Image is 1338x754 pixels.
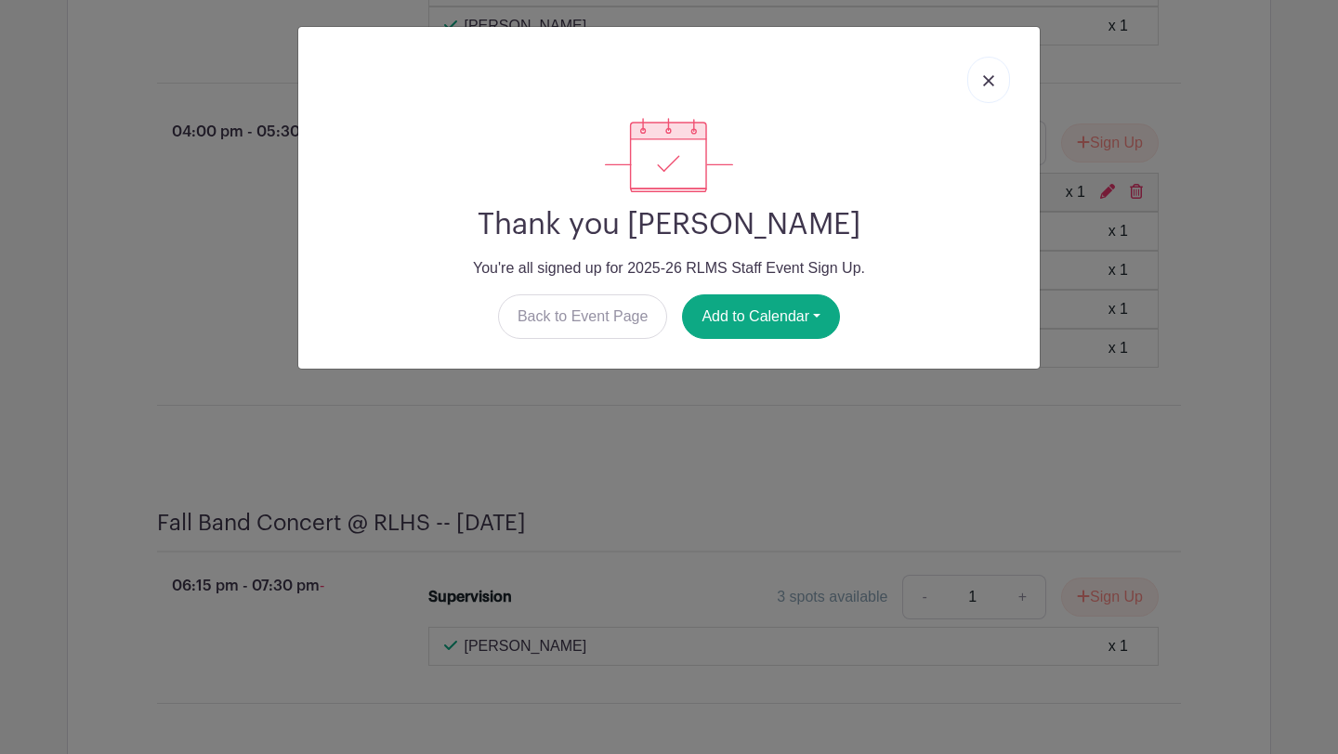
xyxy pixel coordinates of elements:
button: Add to Calendar [682,294,840,339]
img: signup_complete-c468d5dda3e2740ee63a24cb0ba0d3ce5d8a4ecd24259e683200fb1569d990c8.svg [605,118,733,192]
a: Back to Event Page [498,294,668,339]
img: close_button-5f87c8562297e5c2d7936805f587ecaba9071eb48480494691a3f1689db116b3.svg [983,75,994,86]
h2: Thank you [PERSON_NAME] [313,207,1025,242]
p: You're all signed up for 2025-26 RLMS Staff Event Sign Up. [313,257,1025,279]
